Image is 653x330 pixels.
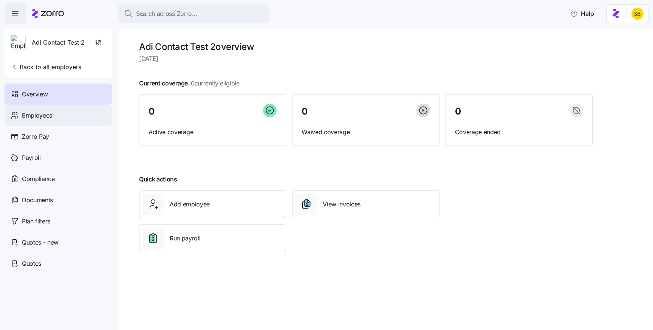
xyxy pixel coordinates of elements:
span: Help [570,9,594,18]
button: Back to all employers [8,59,84,74]
span: Quotes - new [22,238,59,247]
span: Active coverage [149,127,277,137]
a: Documents [5,189,112,211]
img: Employer logo [11,35,25,50]
button: Search across Zorro... [118,5,269,23]
span: 0 [149,107,155,116]
span: Waived coverage [302,127,430,137]
h1: Adi Contact Test 2 overview [139,41,593,53]
a: Overview [5,84,112,105]
button: Help [564,6,600,21]
span: Zorro Pay [22,132,49,141]
a: Plan filters [5,211,112,232]
span: 0 [302,107,308,116]
span: Coverage ended [455,127,583,137]
span: View invoices [323,200,361,209]
img: 0a01218a5800f2508f227687140c993d [631,8,644,20]
a: Employees [5,105,112,126]
span: Add employee [170,200,210,209]
span: Plan filters [22,217,50,226]
span: Search across Zorro... [136,9,197,19]
a: Zorro Pay [5,126,112,147]
a: Quotes [5,253,112,274]
span: Run payroll [170,234,200,243]
span: Adi Contact Test 2 [32,38,85,47]
span: Quotes [22,259,41,268]
span: 0 [455,107,461,116]
span: Current coverage [139,79,240,88]
span: Overview [22,90,48,99]
span: 0 currently eligible [191,79,240,88]
a: Quotes - new [5,232,112,253]
a: Payroll [5,147,112,168]
span: Quick actions [139,175,177,184]
span: Documents [22,195,53,205]
a: Compliance [5,168,112,189]
span: Employees [22,111,52,120]
span: Back to all employers [11,62,81,71]
span: [DATE] [139,54,593,64]
span: Payroll [22,153,41,163]
span: Compliance [22,174,55,184]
